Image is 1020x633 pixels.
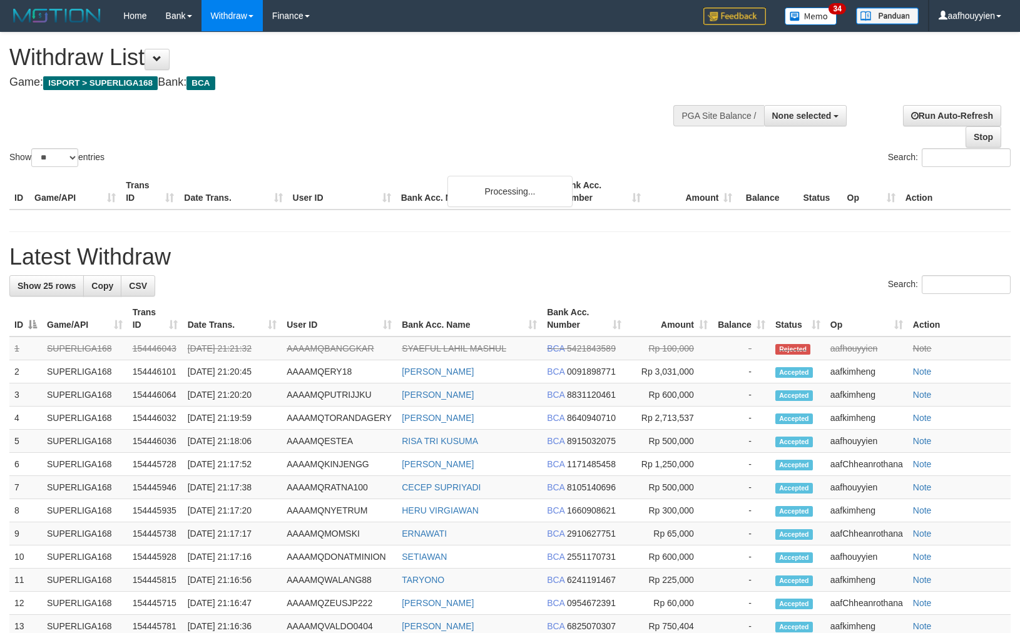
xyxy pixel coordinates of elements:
[713,545,770,569] td: -
[282,301,397,337] th: User ID: activate to sort column ascending
[402,598,474,608] a: [PERSON_NAME]
[775,506,813,517] span: Accepted
[42,301,128,337] th: Game/API: activate to sort column ascending
[626,453,712,476] td: Rp 1,250,000
[179,174,287,210] th: Date Trans.
[626,407,712,430] td: Rp 2,713,537
[42,360,128,383] td: SUPERLIGA168
[713,476,770,499] td: -
[42,499,128,522] td: SUPERLIGA168
[9,430,42,453] td: 5
[282,569,397,592] td: AAAAMQWALANG88
[626,430,712,453] td: Rp 500,000
[83,275,121,296] a: Copy
[402,482,481,492] a: CECEP SUPRIYADI
[966,126,1001,148] a: Stop
[567,598,616,608] span: Copy 0954672391 to clipboard
[128,499,183,522] td: 154445935
[402,436,478,446] a: RISA TRI KUSUMA
[282,522,397,545] td: AAAAMQMOMSKI
[128,383,183,407] td: 154446064
[825,569,908,592] td: aafkimheng
[547,367,564,377] span: BCA
[282,430,397,453] td: AAAAMQESTEA
[764,105,847,126] button: None selected
[825,301,908,337] th: Op: activate to sort column ascending
[42,476,128,499] td: SUPERLIGA168
[913,390,932,400] a: Note
[626,569,712,592] td: Rp 225,000
[396,174,554,210] th: Bank Acc. Name
[547,529,564,539] span: BCA
[402,343,506,353] a: SYAEFUL LAHIL MASHUL
[183,476,282,499] td: [DATE] 21:17:38
[42,522,128,545] td: SUPERLIGA168
[626,545,712,569] td: Rp 600,000
[9,453,42,476] td: 6
[825,499,908,522] td: aafkimheng
[547,598,564,608] span: BCA
[9,337,42,360] td: 1
[626,592,712,615] td: Rp 60,000
[646,174,737,210] th: Amount
[402,367,474,377] a: [PERSON_NAME]
[121,275,155,296] a: CSV
[775,437,813,447] span: Accepted
[128,453,183,476] td: 154445728
[42,337,128,360] td: SUPERLIGA168
[183,569,282,592] td: [DATE] 21:16:56
[183,522,282,545] td: [DATE] 21:17:17
[825,476,908,499] td: aafhouyyien
[402,621,474,631] a: [PERSON_NAME]
[713,337,770,360] td: -
[9,476,42,499] td: 7
[626,522,712,545] td: Rp 65,000
[713,383,770,407] td: -
[626,476,712,499] td: Rp 500,000
[825,453,908,476] td: aafChheanrothana
[282,407,397,430] td: AAAAMQTORANDAGERY
[913,529,932,539] a: Note
[922,148,1011,167] input: Search:
[567,575,616,585] span: Copy 6241191467 to clipboard
[547,621,564,631] span: BCA
[567,529,616,539] span: Copy 2910627751 to clipboard
[128,569,183,592] td: 154445815
[542,301,626,337] th: Bank Acc. Number: activate to sort column ascending
[9,45,668,70] h1: Withdraw List
[9,275,84,296] a: Show 25 rows
[626,499,712,522] td: Rp 300,000
[547,390,564,400] span: BCA
[9,76,668,89] h4: Game: Bank:
[903,105,1001,126] a: Run Auto-Refresh
[547,505,564,515] span: BCA
[183,337,282,360] td: [DATE] 21:21:32
[128,592,183,615] td: 154445715
[183,592,282,615] td: [DATE] 21:16:47
[775,622,813,632] span: Accepted
[913,552,932,562] a: Note
[626,360,712,383] td: Rp 3,031,000
[447,176,573,207] div: Processing...
[913,436,932,446] a: Note
[282,383,397,407] td: AAAAMQPUTRIJJKU
[737,174,798,210] th: Balance
[913,598,932,608] a: Note
[282,545,397,569] td: AAAAMQDONATMINION
[775,552,813,563] span: Accepted
[282,499,397,522] td: AAAAMQNYETRUM
[128,301,183,337] th: Trans ID: activate to sort column ascending
[9,6,105,25] img: MOTION_logo.png
[775,529,813,540] span: Accepted
[9,522,42,545] td: 9
[91,281,113,291] span: Copy
[183,407,282,430] td: [DATE] 21:19:59
[128,360,183,383] td: 154446101
[888,148,1011,167] label: Search:
[402,529,447,539] a: ERNAWATI
[775,344,810,355] span: Rejected
[183,499,282,522] td: [DATE] 21:17:20
[397,301,542,337] th: Bank Acc. Name: activate to sort column ascending
[42,569,128,592] td: SUPERLIGA168
[282,337,397,360] td: AAAAMQBANGGKAR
